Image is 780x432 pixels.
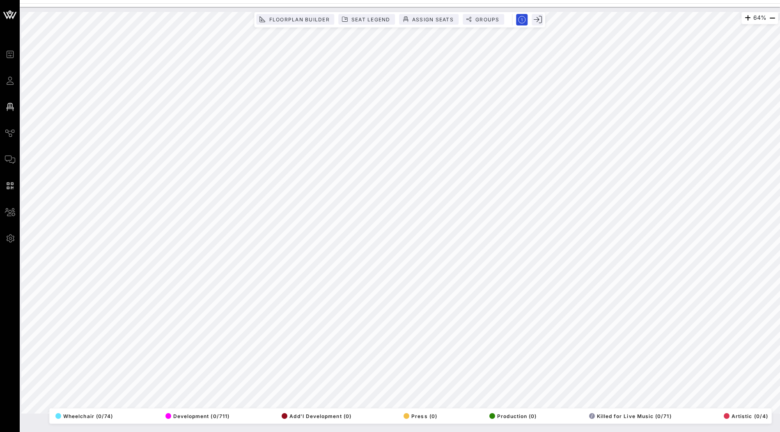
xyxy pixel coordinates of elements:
[279,410,351,422] button: Add'I Development (0)
[721,410,768,422] button: Artistic (0/4)
[256,14,334,25] button: Floorplan Builder
[463,14,505,25] button: Groups
[475,16,500,23] span: Groups
[53,410,113,422] button: Wheelchair (0/74)
[404,413,437,419] span: Press (0)
[401,410,437,422] button: Press (0)
[351,16,390,23] span: Seat Legend
[412,16,454,23] span: Assign Seats
[165,413,229,419] span: Development (0/711)
[589,413,672,419] span: Killed for Live Music (0/71)
[163,410,229,422] button: Development (0/711)
[339,14,395,25] button: Seat Legend
[587,410,672,422] button: /Killed for Live Music (0/71)
[399,14,459,25] button: Assign Seats
[282,413,351,419] span: Add'I Development (0)
[268,16,329,23] span: Floorplan Builder
[55,413,113,419] span: Wheelchair (0/74)
[589,413,595,419] div: /
[741,12,778,24] div: 64%
[489,413,537,419] span: Production (0)
[487,410,537,422] button: Production (0)
[724,413,768,419] span: Artistic (0/4)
